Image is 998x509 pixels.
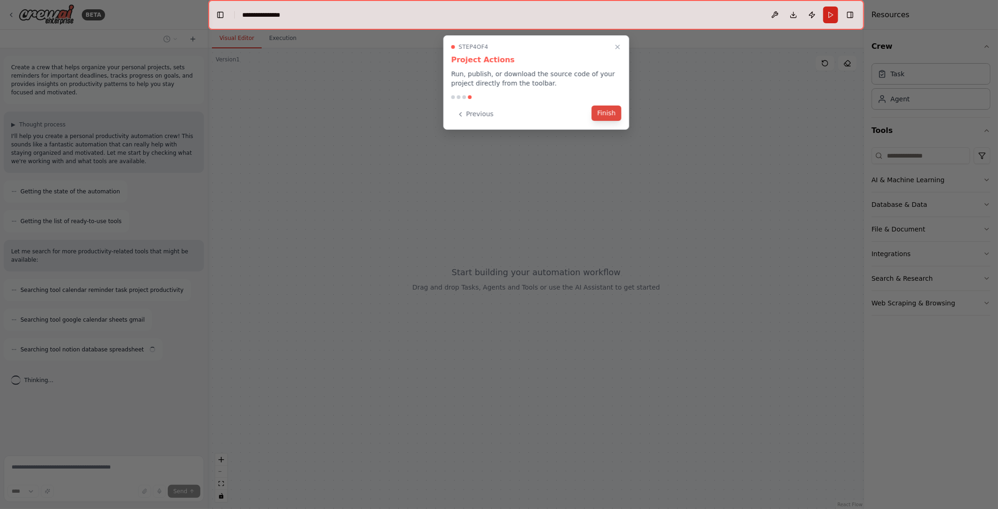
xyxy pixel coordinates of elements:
button: Hide left sidebar [214,8,227,21]
button: Close walkthrough [612,41,623,53]
button: Finish [592,106,621,121]
button: Previous [451,106,499,122]
p: Run, publish, or download the source code of your project directly from the toolbar. [451,69,621,88]
span: Step 4 of 4 [459,43,489,51]
h3: Project Actions [451,54,621,66]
